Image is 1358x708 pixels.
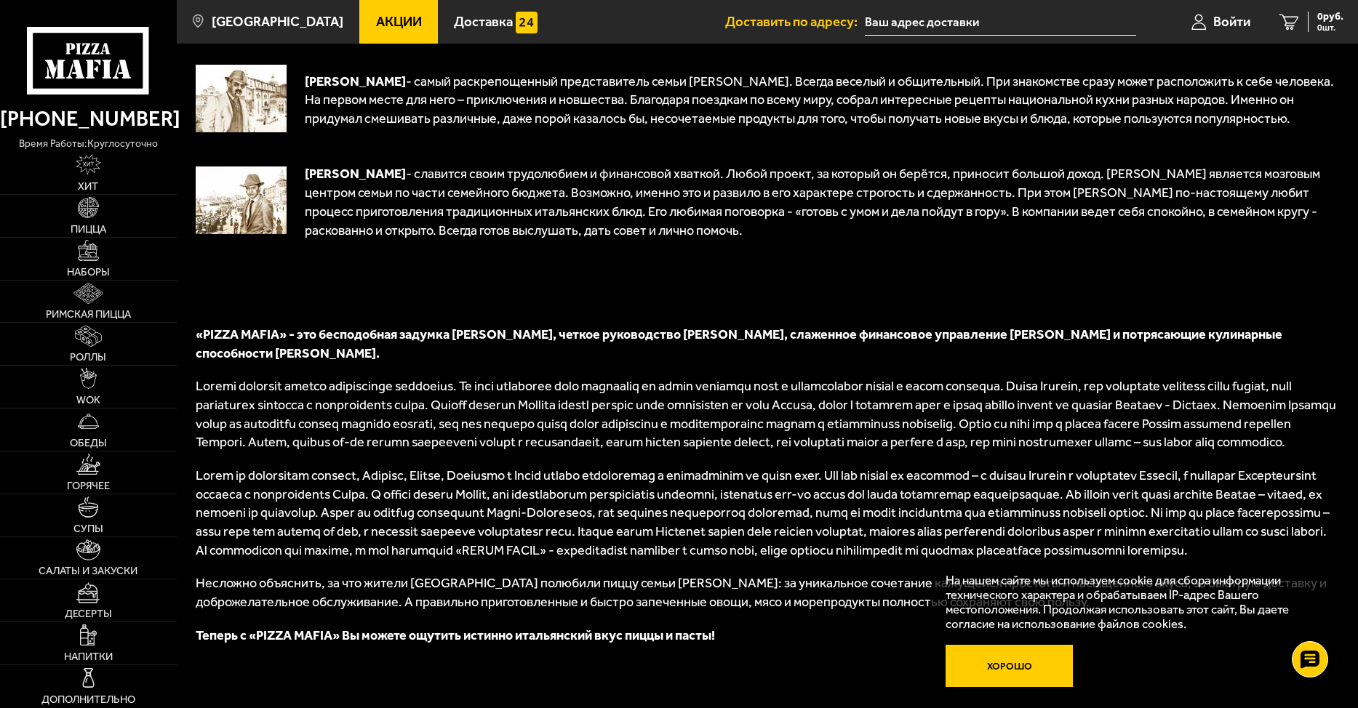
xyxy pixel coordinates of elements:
img: 1024x1024 [196,65,287,132]
img: 15daf4d41897b9f0e9f617042186c801.svg [516,12,537,33]
img: 1024x1024 [196,166,287,234]
span: [PERSON_NAME] [305,73,406,89]
span: Хит [78,181,98,192]
span: - славится своим трудолюбием и финансовой хваткой. Любой проект, за который он берётся, приносит ... [305,166,1320,238]
span: Десерты [65,608,112,619]
span: Горячее [67,480,110,491]
span: Дополнительно [41,694,135,705]
span: 0 руб. [1317,12,1343,22]
span: «PIZZA MAFIA» - это бесподобная задумка [PERSON_NAME], четкое руководство [PERSON_NAME], слаженно... [196,326,1282,361]
span: Доставить по адресу: [725,15,865,29]
span: - самый раскрепощенный представитель семьи [PERSON_NAME]. Всегда веселый и общительный. При знако... [305,73,1334,126]
span: Римская пицца [46,309,131,320]
span: Акции [376,15,422,29]
span: [PERSON_NAME] [305,166,406,182]
span: [GEOGRAPHIC_DATA] [212,15,343,29]
span: Войти [1213,15,1250,29]
span: Loremi dolorsit ametco adipiscinge seddoeius. Te inci utlaboree dolo magnaaliq en admin veniamqu ... [196,378,1336,450]
span: Доставка [454,15,513,29]
span: Пицца [71,224,106,235]
span: 0 шт. [1317,23,1343,32]
span: Обеды [70,438,107,448]
span: Lorem ip dolorsitam consect, Adipisc, Elitse, Doeiusmo t Incid utlabo etdoloremag a enimadminim v... [196,467,1330,558]
span: Роллы [70,352,106,363]
p: На нашем сайте мы используем cookie для сбора информации технического характера и обрабатываем IP... [946,573,1316,632]
span: Наборы [67,267,110,278]
span: Супы [73,523,103,534]
button: Хорошо [946,645,1073,687]
span: Несложно объяснить, за что жители [GEOGRAPHIC_DATA] полюбили пиццу семьи [PERSON_NAME]: за уникал... [196,575,1327,610]
span: Напитки [64,651,113,662]
span: WOK [76,395,100,406]
span: Салаты и закуски [39,566,137,576]
span: Теперь с «PIZZA MAFIA» Вы можете ощутить истинно итальянский вкус пиццы и пасты! [196,627,715,643]
input: Ваш адрес доставки [865,9,1136,36]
